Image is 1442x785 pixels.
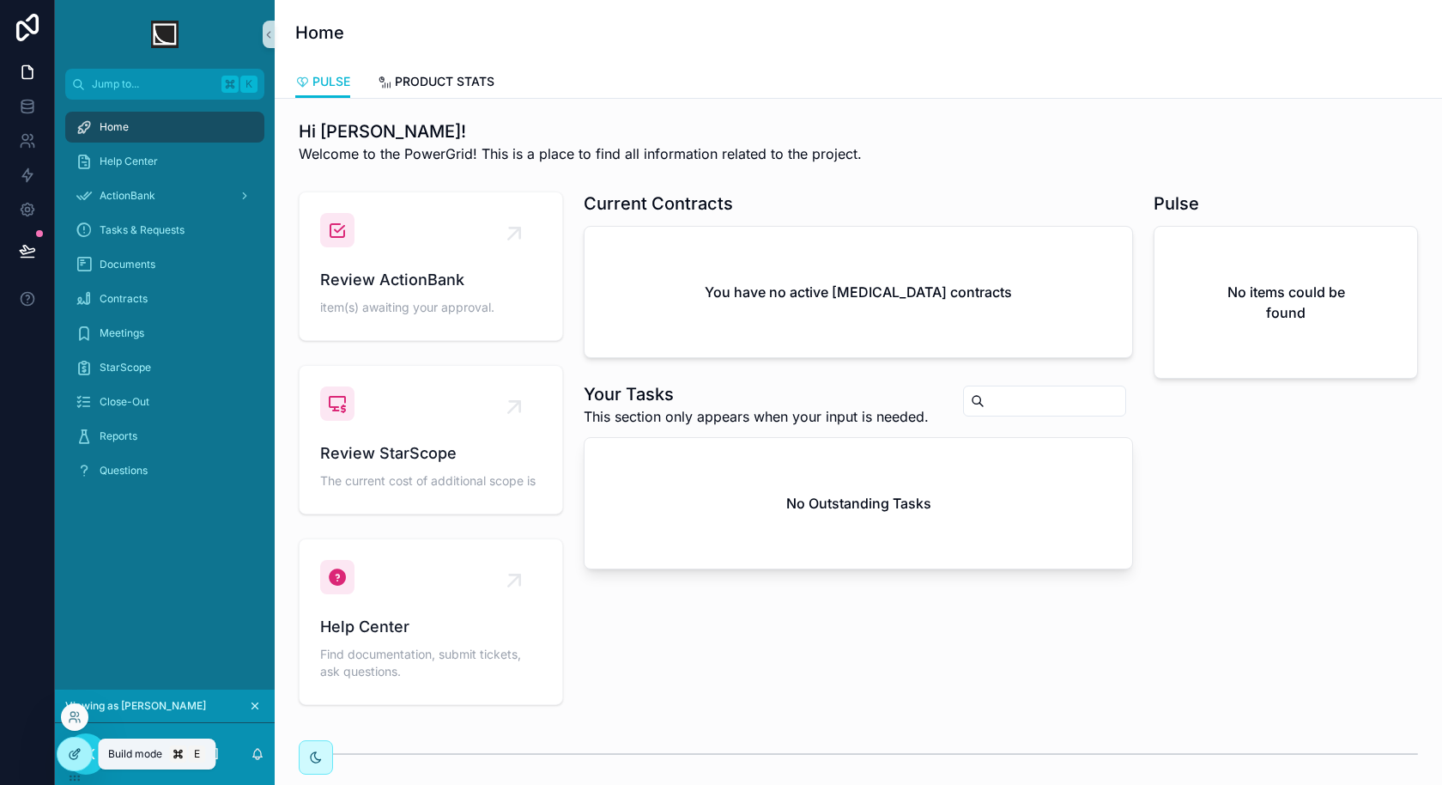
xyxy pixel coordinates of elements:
[295,66,350,99] a: PULSE
[100,155,158,168] span: Help Center
[100,361,151,374] span: StarScope
[65,69,264,100] button: Jump to...K
[65,112,264,143] a: Home
[300,366,562,514] a: Review StarScopeThe current cost of additional scope is
[320,441,542,466] span: Review StarScope
[100,258,155,271] span: Documents
[190,747,203,761] span: E
[65,352,264,383] a: StarScope
[300,192,562,340] a: Review ActionBank item(s) awaiting your approval.
[65,318,264,349] a: Meetings
[242,77,256,91] span: K
[312,73,350,90] span: PULSE
[378,66,494,100] a: PRODUCT STATS
[584,382,929,406] h1: Your Tasks
[584,192,733,216] h1: Current Contracts
[320,268,542,292] span: Review ActionBank
[395,73,494,90] span: PRODUCT STATS
[55,100,275,508] div: scrollable content
[320,646,542,680] span: Find documentation, submit tickets, ask questions.
[100,326,144,340] span: Meetings
[100,429,137,443] span: Reports
[151,21,179,48] img: App logo
[295,21,344,45] h1: Home
[65,386,264,417] a: Close-Out
[65,249,264,280] a: Documents
[100,395,149,409] span: Close-Out
[65,455,264,486] a: Questions
[65,283,264,314] a: Contracts
[320,299,542,316] span: item(s) awaiting your approval.
[299,119,862,143] h1: Hi [PERSON_NAME]!
[100,292,148,306] span: Contracts
[1209,282,1362,323] h2: No items could be found
[320,615,542,639] span: Help Center
[705,282,1012,302] h2: You have no active [MEDICAL_DATA] contracts
[100,120,129,134] span: Home
[92,77,215,91] span: Jump to...
[100,464,148,478] span: Questions
[100,223,185,237] span: Tasks & Requests
[786,493,931,514] h2: No Outstanding Tasks
[299,143,862,164] span: Welcome to the PowerGrid! This is a place to find all information related to the project.
[65,421,264,452] a: Reports
[584,406,929,427] span: This section only appears when your input is needed.
[65,146,264,177] a: Help Center
[65,215,264,246] a: Tasks & Requests
[65,180,264,211] a: ActionBank
[320,472,542,490] span: The current cost of additional scope is
[1154,192,1199,216] h1: Pulse
[100,189,155,203] span: ActionBank
[108,747,162,761] span: Build mode
[300,539,562,704] a: Help CenterFind documentation, submit tickets, ask questions.
[65,699,206,713] span: Viewing as [PERSON_NAME]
